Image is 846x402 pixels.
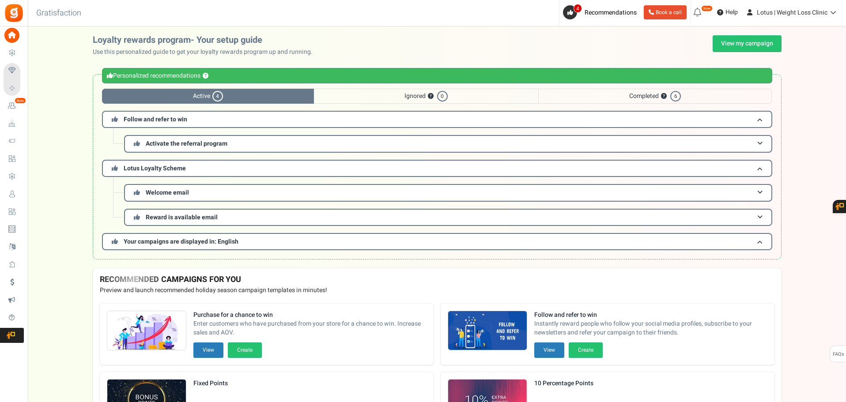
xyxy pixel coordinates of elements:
[15,98,26,104] em: New
[714,5,741,19] a: Help
[4,98,24,113] a: New
[93,48,320,56] p: Use this personalized guide to get your loyalty rewards program up and running.
[4,3,24,23] img: Gratisfaction
[100,286,774,295] p: Preview and launch recommended holiday season campaign templates in minutes!
[701,5,713,11] em: New
[428,94,434,99] button: ?
[203,73,208,79] button: ?
[538,89,772,104] span: Completed
[757,8,827,17] span: Lotus | Weight Loss Clinic
[124,115,187,124] span: Follow and refer to win
[569,342,603,358] button: Create
[193,319,427,337] span: Enter customers who have purchased from your store for a chance to win. Increase sales and AOV.
[124,164,186,173] span: Lotus Loyalty Scheme
[670,91,681,101] span: 6
[832,346,844,363] span: FAQs
[100,275,774,284] h4: RECOMMENDED CAMPAIGNS FOR YOU
[228,342,262,358] button: Create
[574,4,582,13] span: 4
[102,68,772,83] div: Personalized recommendations
[102,89,314,104] span: Active
[314,89,538,104] span: Ignored
[534,342,564,358] button: View
[585,8,637,17] span: Recommendations
[644,5,687,19] a: Book a call
[723,8,738,17] span: Help
[437,91,448,101] span: 0
[107,311,186,351] img: Recommended Campaigns
[713,35,782,52] a: View my campaign
[124,237,238,246] span: Your campaigns are displayed in: English
[146,213,218,222] span: Reward is available email
[534,311,767,319] strong: Follow and refer to win
[448,311,527,351] img: Recommended Campaigns
[146,188,189,197] span: Welcome email
[93,35,320,45] h2: Loyalty rewards program- Your setup guide
[193,342,223,358] button: View
[212,91,223,101] span: 4
[563,5,640,19] a: 4 Recommendations
[534,319,767,337] span: Instantly reward people who follow your social media profiles, subscribe to your newsletters and ...
[534,379,603,388] strong: 10 Percentage Points
[146,139,227,148] span: Activate the referral program
[193,311,427,319] strong: Purchase for a chance to win
[193,379,262,388] strong: Fixed Points
[661,94,667,99] button: ?
[26,4,91,22] h3: Gratisfaction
